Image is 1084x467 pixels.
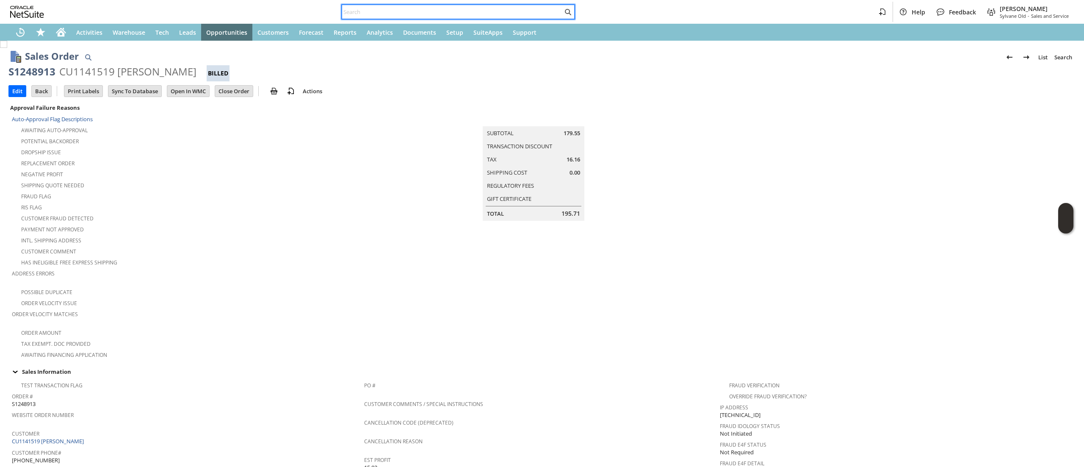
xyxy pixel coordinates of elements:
input: Sync To Database [108,86,161,97]
span: 0.00 [570,169,580,177]
a: Cancellation Code (deprecated) [364,419,454,426]
a: Customer Comment [21,248,76,255]
a: Auto-Approval Flag Descriptions [12,115,93,123]
a: Home [51,24,71,41]
a: Support [508,24,542,41]
a: Order # [12,393,33,400]
a: PO # [364,382,376,389]
span: Customers [257,28,289,36]
a: Analytics [362,24,398,41]
a: Reports [329,24,362,41]
a: Tax Exempt. Doc Provided [21,340,91,347]
span: SuiteApps [473,28,503,36]
span: Opportunities [206,28,247,36]
a: Order Velocity Issue [21,300,77,307]
a: Has Ineligible Free Express Shipping [21,259,117,266]
span: Setup [446,28,463,36]
a: Gift Certificate [487,195,531,203]
span: Activities [76,28,102,36]
a: Payment not approved [21,226,84,233]
a: Transaction Discount [487,142,552,150]
a: Cancellation Reason [364,438,423,445]
img: Quick Find [83,52,93,62]
a: Setup [441,24,468,41]
div: S1248913 [8,65,55,78]
a: Activities [71,24,108,41]
a: Negative Profit [21,171,63,178]
a: RIS flag [21,204,42,211]
a: Replacement Order [21,160,75,167]
span: Tech [155,28,169,36]
a: Fraud E4F Detail [720,460,764,467]
a: Leads [174,24,201,41]
input: Open In WMC [167,86,209,97]
input: Back [32,86,51,97]
img: print.svg [269,86,279,96]
a: Customer Comments / Special Instructions [364,400,483,408]
a: Customer Phone# [12,449,61,456]
a: CU1141519 [PERSON_NAME] [12,437,86,445]
span: S1248913 [12,400,36,408]
span: Warehouse [113,28,145,36]
img: Previous [1004,52,1015,62]
div: Sales Information [8,366,1072,377]
div: CU1141519 [PERSON_NAME] [59,65,196,78]
a: Override Fraud Verification? [729,393,807,400]
a: Fraud E4F Status [720,441,766,448]
h1: Sales Order [25,49,79,63]
span: 179.55 [564,129,580,137]
a: Search [1051,50,1076,64]
a: Awaiting Auto-Approval [21,127,88,134]
a: Fraud Idology Status [720,423,780,430]
a: Warehouse [108,24,150,41]
a: Customer [12,430,39,437]
img: Next [1021,52,1031,62]
a: Subtotal [487,129,514,137]
a: Order Amount [21,329,61,336]
input: Edit [9,86,26,97]
a: Dropship Issue [21,149,61,156]
span: [TECHNICAL_ID] [720,411,760,419]
svg: logo [10,6,44,18]
a: Forecast [294,24,329,41]
a: Potential Backorder [21,138,79,145]
a: Total [487,210,504,217]
a: Fraud Flag [21,193,51,200]
span: Analytics [367,28,393,36]
svg: Search [563,7,573,17]
span: 195.71 [561,209,580,218]
input: Print Labels [64,86,102,97]
span: Help [912,8,925,16]
span: Documents [403,28,436,36]
div: Billed [207,65,230,81]
a: Opportunities [201,24,252,41]
span: - [1028,13,1029,19]
span: 16.16 [567,156,580,164]
svg: Home [56,27,66,37]
span: Reports [334,28,357,36]
a: SuiteApps [468,24,508,41]
div: Shortcuts [30,24,51,41]
a: Shipping Cost [487,169,527,176]
a: Tax [487,156,497,163]
a: Customer Fraud Detected [21,215,94,222]
caption: Summary [483,113,584,126]
span: Feedback [949,8,976,16]
a: Test Transaction Flag [21,382,83,389]
a: Tech [150,24,174,41]
a: Recent Records [10,24,30,41]
a: Documents [398,24,441,41]
a: Website Order Number [12,411,74,419]
img: add-record.svg [286,86,296,96]
a: IP Address [720,404,748,411]
a: Fraud Verification [729,382,780,389]
span: Sylvane Old [1000,13,1026,19]
span: Not Initiated [720,430,752,438]
a: List [1035,50,1051,64]
a: Customers [252,24,294,41]
a: Intl. Shipping Address [21,237,81,244]
a: Possible Duplicate [21,289,72,296]
span: Not Required [720,448,754,456]
input: Search [342,7,563,17]
span: Sales and Service [1031,13,1069,19]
